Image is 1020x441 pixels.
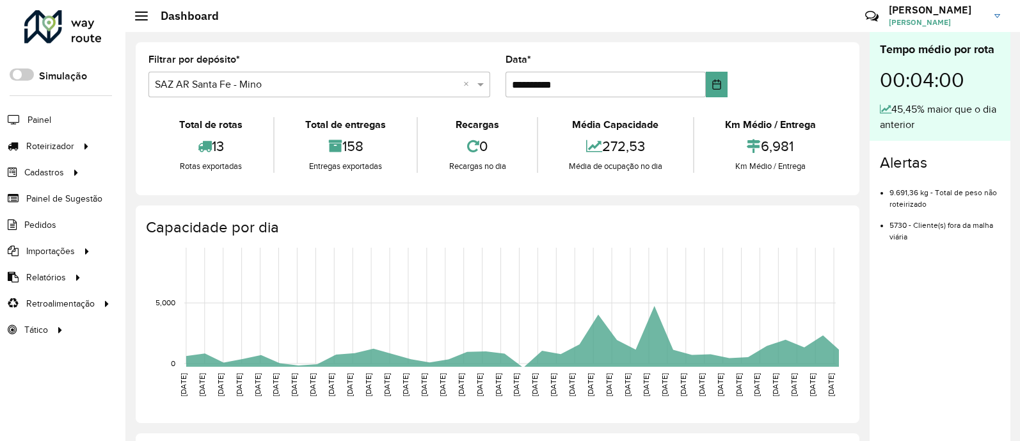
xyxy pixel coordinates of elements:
text: [DATE] [827,373,835,396]
text: [DATE] [753,373,761,396]
text: [DATE] [512,373,520,396]
text: [DATE] [290,373,298,396]
label: Simulação [39,68,87,84]
text: [DATE] [790,373,798,396]
span: Painel [28,113,51,127]
text: [DATE] [623,373,632,396]
div: Rotas exportadas [152,160,270,173]
span: [PERSON_NAME] [889,17,985,28]
text: [DATE] [271,373,280,396]
text: [DATE] [383,373,391,396]
span: Roteirizador [26,140,74,153]
div: 272,53 [541,132,690,160]
span: Retroalimentação [26,297,95,310]
text: [DATE] [327,373,335,396]
div: Total de entregas [278,117,413,132]
label: Filtrar por depósito [148,52,240,67]
span: Tático [24,323,48,337]
text: [DATE] [364,373,372,396]
li: 5730 - Cliente(s) fora da malha viária [889,210,1000,243]
h4: Alertas [880,154,1000,172]
text: [DATE] [605,373,613,396]
text: [DATE] [346,373,354,396]
h3: [PERSON_NAME] [889,4,985,16]
text: [DATE] [735,373,743,396]
div: Km Médio / Entrega [697,160,843,173]
span: Painel de Sugestão [26,192,102,205]
label: Data [506,52,531,67]
span: Clear all [463,77,474,92]
div: Recargas [421,117,533,132]
div: Recargas no dia [421,160,533,173]
div: Média Capacidade [541,117,690,132]
span: Pedidos [24,218,56,232]
text: [DATE] [660,373,669,396]
div: Km Médio / Entrega [697,117,843,132]
div: Média de ocupação no dia [541,160,690,173]
text: [DATE] [530,373,539,396]
span: Cadastros [24,166,64,179]
h4: Capacidade por dia [146,218,847,237]
text: [DATE] [549,373,557,396]
div: 6,981 [697,132,843,160]
text: [DATE] [771,373,779,396]
text: 5,000 [155,298,175,307]
text: [DATE] [198,373,206,396]
text: [DATE] [308,373,317,396]
text: [DATE] [235,373,243,396]
text: [DATE] [179,373,187,396]
li: 9.691,36 kg - Total de peso não roteirizado [889,177,1000,210]
a: Contato Rápido [858,3,886,30]
text: [DATE] [494,373,502,396]
span: Importações [26,245,75,258]
text: [DATE] [457,373,465,396]
div: Entregas exportadas [278,160,413,173]
div: 00:04:00 [880,58,1000,102]
div: Tempo médio por rota [880,41,1000,58]
div: 0 [421,132,533,160]
text: [DATE] [475,373,484,396]
text: [DATE] [697,373,706,396]
text: [DATE] [420,373,428,396]
text: [DATE] [679,373,687,396]
span: Relatórios [26,271,66,284]
text: [DATE] [586,373,594,396]
div: 158 [278,132,413,160]
h2: Dashboard [148,9,219,23]
text: [DATE] [642,373,650,396]
div: Total de rotas [152,117,270,132]
text: [DATE] [716,373,724,396]
button: Choose Date [706,72,728,97]
text: [DATE] [568,373,576,396]
div: 13 [152,132,270,160]
text: [DATE] [216,373,225,396]
text: [DATE] [438,373,447,396]
div: 45,45% maior que o dia anterior [880,102,1000,132]
text: [DATE] [401,373,410,396]
text: [DATE] [253,373,262,396]
text: [DATE] [808,373,817,396]
text: 0 [171,359,175,367]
